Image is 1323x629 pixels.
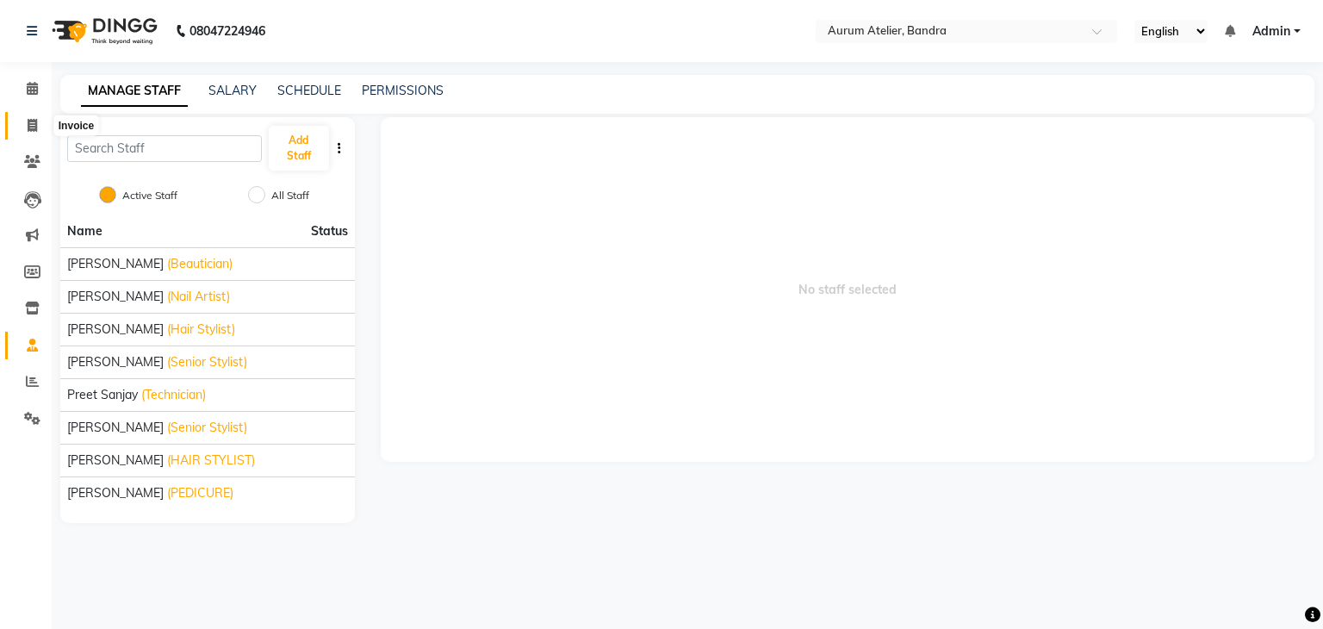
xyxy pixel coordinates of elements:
span: [PERSON_NAME] [67,321,164,339]
span: [PERSON_NAME] [67,452,164,470]
a: PERMISSIONS [362,83,444,98]
label: All Staff [271,188,309,203]
button: Add Staff [269,126,329,171]
img: logo [44,7,162,55]
span: (Technician) [141,386,206,404]
span: [PERSON_NAME] [67,353,164,371]
a: SCHEDULE [277,83,341,98]
span: (Senior Stylist) [167,353,247,371]
input: Search Staff [67,135,262,162]
span: Preet sanjay [67,386,138,404]
label: Active Staff [122,188,177,203]
span: (HAIR STYLIST) [167,452,255,470]
span: [PERSON_NAME] [67,255,164,273]
span: (Nail Artist) [167,288,230,306]
span: [PERSON_NAME] [67,288,164,306]
span: (Hair Stylist) [167,321,235,339]
span: No staff selected [381,117,1315,462]
span: (Senior Stylist) [167,419,247,437]
span: Name [67,223,102,239]
span: Admin [1252,22,1290,40]
b: 08047224946 [189,7,265,55]
span: (Beautician) [167,255,233,273]
a: MANAGE STAFF [81,76,188,107]
span: (PEDICURE) [167,484,233,502]
a: SALARY [208,83,257,98]
span: Status [311,222,348,240]
div: Invoice [54,115,98,136]
span: [PERSON_NAME] [67,484,164,502]
span: [PERSON_NAME] [67,419,164,437]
